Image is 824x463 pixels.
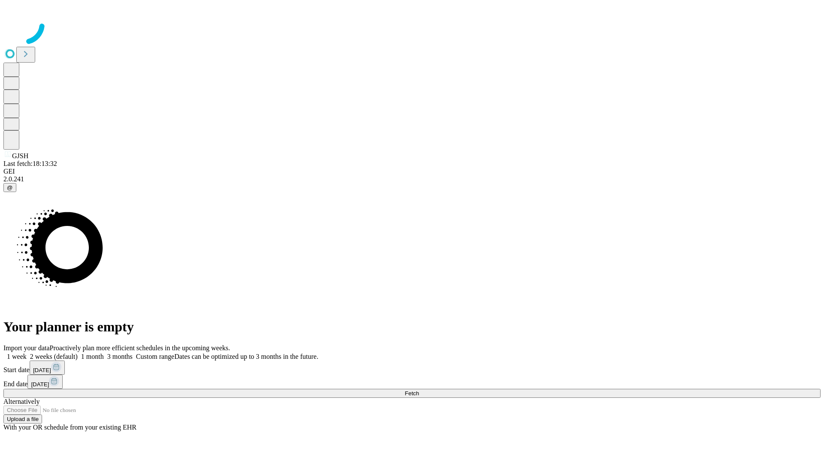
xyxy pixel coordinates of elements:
[174,353,318,360] span: Dates can be optimized up to 3 months in the future.
[3,424,136,431] span: With your OR schedule from your existing EHR
[31,381,49,388] span: [DATE]
[3,168,821,175] div: GEI
[3,175,821,183] div: 2.0.241
[7,184,13,191] span: @
[30,353,78,360] span: 2 weeks (default)
[3,344,50,352] span: Import your data
[27,375,63,389] button: [DATE]
[81,353,104,360] span: 1 month
[405,390,419,397] span: Fetch
[3,375,821,389] div: End date
[50,344,230,352] span: Proactively plan more efficient schedules in the upcoming weeks.
[30,361,65,375] button: [DATE]
[33,367,51,373] span: [DATE]
[7,353,27,360] span: 1 week
[3,319,821,335] h1: Your planner is empty
[3,415,42,424] button: Upload a file
[3,160,57,167] span: Last fetch: 18:13:32
[3,361,821,375] div: Start date
[136,353,174,360] span: Custom range
[107,353,133,360] span: 3 months
[3,398,39,405] span: Alternatively
[3,183,16,192] button: @
[3,389,821,398] button: Fetch
[12,152,28,159] span: GJSH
